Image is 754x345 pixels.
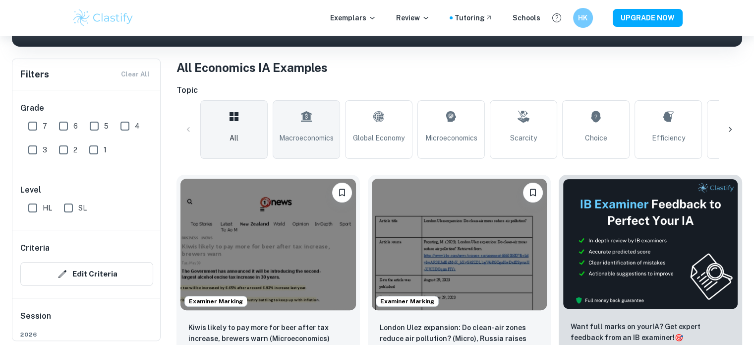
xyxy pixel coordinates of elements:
span: Efficiency [652,133,685,143]
span: 🎯 [675,334,683,342]
span: 5 [104,121,109,132]
h1: All Economics IA Examples [176,59,742,76]
span: 6 [73,121,78,132]
p: Kiwis likely to pay more for beer after tax increase, brewers warn (Microeconomics) [188,322,348,344]
span: Scarcity [510,133,537,143]
span: Examiner Marking [376,297,438,306]
p: Exemplars [330,12,376,23]
span: HL [43,203,52,213]
h6: Grade [20,102,153,114]
p: Want full marks on your IA ? Get expert feedback from an IB examiner! [571,321,730,343]
span: SL [78,203,87,213]
span: All [230,133,238,143]
img: Clastify logo [72,8,135,28]
span: 3 [43,144,47,155]
span: Macroeconomics [279,133,334,143]
h6: Topic [176,84,742,96]
h6: Session [20,310,153,330]
span: Global Economy [353,133,405,143]
h6: Criteria [20,242,50,254]
span: Microeconomics [425,133,477,143]
span: 4 [135,121,140,132]
span: Choice [585,133,607,143]
button: Bookmark [332,183,352,203]
img: Economics IA example thumbnail: London Ulez expansion: Do clean-air zone [372,179,547,310]
span: 7 [43,121,47,132]
a: Schools [513,12,540,23]
img: Economics IA example thumbnail: Kiwis likely to pay more for beer after [180,179,356,310]
button: Edit Criteria [20,262,153,286]
p: Review [396,12,430,23]
h6: Filters [20,68,49,81]
img: Thumbnail [563,179,738,309]
h6: HK [577,12,588,23]
button: Help and Feedback [548,9,565,26]
button: UPGRADE NOW [613,9,683,27]
button: Bookmark [523,183,543,203]
a: Tutoring [455,12,493,23]
button: HK [573,8,593,28]
span: 2 [73,144,77,155]
span: Examiner Marking [185,297,247,306]
h6: Level [20,184,153,196]
span: 1 [104,144,107,155]
span: 2026 [20,330,153,339]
